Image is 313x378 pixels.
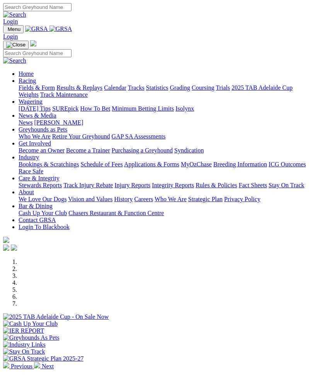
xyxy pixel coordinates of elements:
[3,327,44,334] img: IER REPORT
[170,84,190,91] a: Grading
[19,126,67,133] a: Greyhounds as Pets
[66,147,110,154] a: Become a Trainer
[19,77,36,84] a: Racing
[19,98,43,105] a: Wagering
[196,182,237,188] a: Rules & Policies
[19,217,56,223] a: Contact GRSA
[19,203,53,209] a: Bar & Dining
[40,91,88,98] a: Track Maintenance
[3,363,34,369] a: Previous
[34,119,83,126] a: [PERSON_NAME]
[19,175,60,181] a: Care & Integrity
[3,341,46,348] img: Industry Links
[19,133,310,140] div: Greyhounds as Pets
[174,147,204,154] a: Syndication
[11,245,17,251] img: twitter.svg
[8,26,20,32] span: Menu
[152,182,194,188] a: Integrity Reports
[19,161,79,168] a: Bookings & Scratchings
[68,210,164,216] a: Chasers Restaurant & Function Centre
[3,18,18,25] a: Login
[3,362,9,368] img: chevron-left-pager-white.svg
[30,40,36,46] img: logo-grsa-white.png
[239,182,267,188] a: Fact Sheets
[19,112,56,119] a: News & Media
[19,84,55,91] a: Fields & Form
[3,313,109,320] img: 2025 TAB Adelaide Cup - On Sale Now
[19,168,43,174] a: Race Safe
[19,196,66,202] a: We Love Our Dogs
[34,363,54,369] a: Next
[3,33,18,40] a: Login
[19,147,310,154] div: Get Involved
[3,3,71,11] input: Search
[19,147,65,154] a: Become an Owner
[19,105,310,112] div: Wagering
[19,224,70,230] a: Login To Blackbook
[3,320,58,327] img: Cash Up Your Club
[269,161,306,168] a: ICG Outcomes
[19,91,39,98] a: Weights
[3,41,29,49] button: Toggle navigation
[19,119,32,126] a: News
[6,42,26,48] img: Close
[3,57,26,64] img: Search
[114,196,133,202] a: History
[181,161,212,168] a: MyOzChase
[19,140,51,147] a: Get Involved
[80,161,122,168] a: Schedule of Fees
[3,245,9,251] img: facebook.svg
[19,105,51,112] a: [DATE] Tips
[19,189,34,195] a: About
[213,161,267,168] a: Breeding Information
[269,182,304,188] a: Stay On Track
[114,182,150,188] a: Injury Reports
[11,363,32,369] span: Previous
[19,182,62,188] a: Stewards Reports
[63,182,113,188] a: Track Injury Rebate
[3,11,26,18] img: Search
[134,196,153,202] a: Careers
[19,70,34,77] a: Home
[49,26,72,32] img: GRSA
[112,133,166,140] a: GAP SA Assessments
[124,161,179,168] a: Applications & Forms
[146,84,168,91] a: Statistics
[52,133,110,140] a: Retire Your Greyhound
[52,105,78,112] a: SUREpick
[19,154,39,161] a: Industry
[80,105,111,112] a: How To Bet
[34,362,40,368] img: chevron-right-pager-white.svg
[25,26,48,32] img: GRSA
[3,49,71,57] input: Search
[3,237,9,243] img: logo-grsa-white.png
[3,355,83,362] img: GRSA Strategic Plan 2025-27
[3,25,24,33] button: Toggle navigation
[42,363,54,369] span: Next
[19,182,310,189] div: Care & Integrity
[128,84,145,91] a: Tracks
[188,196,223,202] a: Strategic Plan
[216,84,230,91] a: Trials
[155,196,187,202] a: Who We Are
[3,348,45,355] img: Stay On Track
[19,210,310,217] div: Bar & Dining
[104,84,126,91] a: Calendar
[175,105,194,112] a: Isolynx
[19,196,310,203] div: About
[231,84,293,91] a: 2025 TAB Adelaide Cup
[19,119,310,126] div: News & Media
[19,210,67,216] a: Cash Up Your Club
[19,161,310,175] div: Industry
[192,84,214,91] a: Coursing
[112,147,173,154] a: Purchasing a Greyhound
[56,84,102,91] a: Results & Replays
[112,105,174,112] a: Minimum Betting Limits
[224,196,260,202] a: Privacy Policy
[19,133,51,140] a: Who We Are
[19,84,310,98] div: Racing
[68,196,112,202] a: Vision and Values
[3,334,60,341] img: Greyhounds As Pets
